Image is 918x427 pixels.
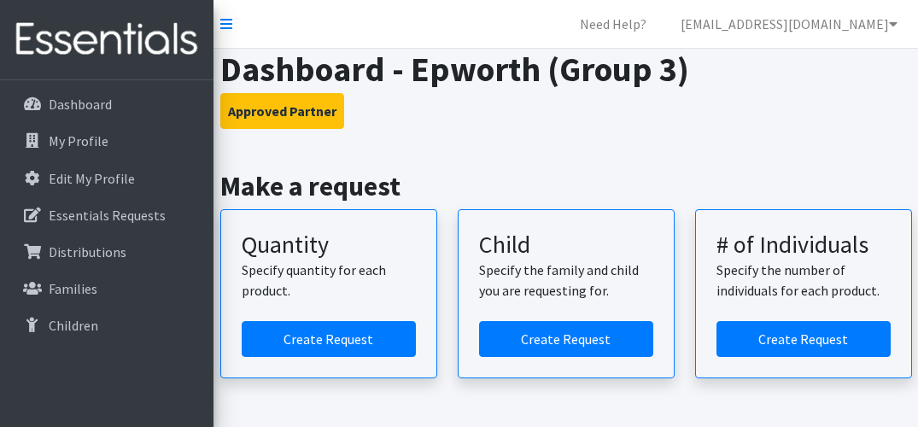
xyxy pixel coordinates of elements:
[7,235,207,269] a: Distributions
[49,96,112,113] p: Dashboard
[566,7,660,41] a: Need Help?
[479,321,653,357] a: Create a request for a child or family
[49,170,135,187] p: Edit My Profile
[220,49,912,90] h1: Dashboard - Epworth (Group 3)
[716,321,891,357] a: Create a request by number of individuals
[7,11,207,68] img: HumanEssentials
[242,231,416,260] h3: Quantity
[49,243,126,260] p: Distributions
[49,317,98,334] p: Children
[7,272,207,306] a: Families
[7,198,207,232] a: Essentials Requests
[667,7,911,41] a: [EMAIL_ADDRESS][DOMAIN_NAME]
[7,87,207,121] a: Dashboard
[716,231,891,260] h3: # of Individuals
[220,93,344,129] button: Approved Partner
[49,280,97,297] p: Families
[7,308,207,342] a: Children
[242,260,416,301] p: Specify quantity for each product.
[242,321,416,357] a: Create a request by quantity
[49,132,108,149] p: My Profile
[479,260,653,301] p: Specify the family and child you are requesting for.
[220,170,912,202] h2: Make a request
[7,161,207,196] a: Edit My Profile
[479,231,653,260] h3: Child
[716,260,891,301] p: Specify the number of individuals for each product.
[7,124,207,158] a: My Profile
[49,207,166,224] p: Essentials Requests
